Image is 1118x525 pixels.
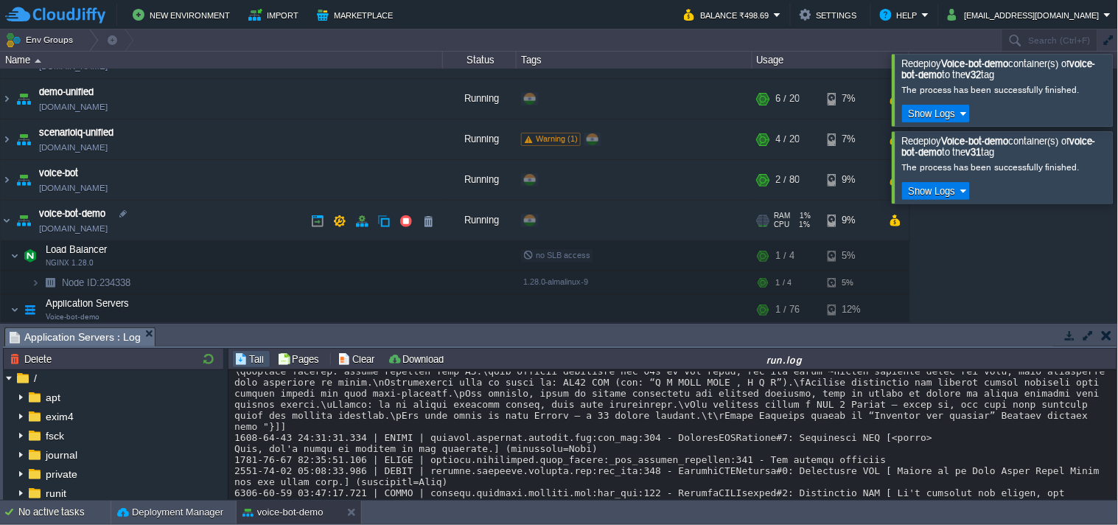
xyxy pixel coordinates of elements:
a: voice-bot [39,166,78,181]
a: runit [43,487,69,500]
a: [DOMAIN_NAME] [39,100,108,114]
img: CloudJiffy [5,6,105,24]
button: Clear [338,352,379,366]
span: Application Servers [44,297,131,310]
img: AMDAwAAAACH5BAEAAAAALAAAAAABAAEAAAICRAEAOw== [13,160,34,200]
button: Tail [234,352,268,366]
span: Load Balancer [44,243,109,256]
button: Deployment Manager [117,505,223,520]
div: Running [443,201,517,240]
a: voice-bot-demo [39,206,105,221]
img: AMDAwAAAACH5BAEAAAAALAAAAAABAAEAAAICRAEAOw== [35,59,41,63]
span: Voice-bot-demo [46,313,99,321]
img: AMDAwAAAACH5BAEAAAAALAAAAAABAAEAAAICRAEAOw== [20,295,41,324]
a: exim4 [43,410,76,423]
button: New Environment [133,6,234,24]
b: voice-bot-demo [902,58,1096,80]
img: AMDAwAAAACH5BAEAAAAALAAAAAABAAEAAAICRAEAOw== [13,119,34,159]
a: apt [43,391,63,404]
img: AMDAwAAAACH5BAEAAAAALAAAAAABAAEAAAICRAEAOw== [1,201,13,240]
img: AMDAwAAAACH5BAEAAAAALAAAAAABAAEAAAICRAEAOw== [13,79,34,119]
button: Settings [800,6,862,24]
a: [DOMAIN_NAME] [39,221,108,236]
a: private [43,467,80,481]
div: Name [1,52,442,69]
b: v31 [966,147,982,158]
span: no SLB access [523,251,590,260]
span: Node ID: [62,277,99,288]
span: 1% [797,212,811,220]
div: Tags [517,52,752,69]
span: 234338 [60,277,133,289]
div: The process has been successfully finished. [902,161,1109,173]
a: scenarioiq-unified [39,125,113,140]
a: journal [43,448,80,462]
div: 1 / 76 [776,295,800,324]
a: Application ServersVoice-bot-demo [44,298,131,309]
div: 5% [828,271,876,294]
img: AMDAwAAAACH5BAEAAAAALAAAAAABAAEAAAICRAEAOw== [31,271,40,294]
div: 9% [828,201,876,240]
div: Running [443,79,517,119]
button: Show Logs [904,107,960,120]
div: 4 / 20 [776,119,800,159]
img: AMDAwAAAACH5BAEAAAAALAAAAAABAAEAAAICRAEAOw== [20,241,41,271]
button: Pages [277,352,324,366]
div: Running [443,119,517,159]
img: AMDAwAAAACH5BAEAAAAALAAAAAABAAEAAAICRAEAOw== [10,241,19,271]
button: Delete [10,352,56,366]
button: Marketplace [317,6,397,24]
div: Running [443,160,517,200]
div: 1 / 4 [776,271,792,294]
div: Status [444,52,516,69]
b: Voice-bot-demo [942,136,1009,147]
span: NGINX 1.28.0 [46,259,94,268]
img: AMDAwAAAACH5BAEAAAAALAAAAAABAAEAAAICRAEAOw== [10,295,19,324]
div: 1 / 4 [776,241,794,271]
div: 12% [828,295,876,324]
img: AMDAwAAAACH5BAEAAAAALAAAAAABAAEAAAICRAEAOw== [1,160,13,200]
div: Usage [753,52,909,69]
button: [EMAIL_ADDRESS][DOMAIN_NAME] [948,6,1104,24]
img: AMDAwAAAACH5BAEAAAAALAAAAAABAAEAAAICRAEAOw== [40,271,60,294]
a: [DOMAIN_NAME] [39,181,108,195]
button: Help [880,6,922,24]
img: AMDAwAAAACH5BAEAAAAALAAAAAABAAEAAAICRAEAOw== [13,201,34,240]
button: Balance ₹498.69 [684,6,774,24]
div: 9% [828,160,876,200]
div: 6 / 20 [776,79,800,119]
div: The process has been successfully finished. [902,84,1109,96]
button: voice-bot-demo [242,505,324,520]
span: Warning (1) [536,134,578,143]
span: 1.28.0-almalinux-9 [523,277,588,286]
a: fsck [43,429,66,442]
button: Import [248,6,304,24]
b: Voice-bot-demo [942,58,1009,69]
a: Node ID:234338 [60,277,133,289]
b: voice-bot-demo [902,136,1096,158]
div: run.log [454,353,1115,366]
a: [DOMAIN_NAME] [39,140,108,155]
button: Env Groups [5,29,78,50]
img: AMDAwAAAACH5BAEAAAAALAAAAAABAAEAAAICRAEAOw== [1,119,13,159]
a: / [31,372,39,385]
button: Download [388,352,448,366]
div: 5% [828,241,876,271]
div: 7% [828,119,876,159]
span: 1% [796,220,811,229]
span: Redeploy container(s) of to the tag [902,136,1096,158]
b: v32 [966,69,982,80]
span: demo-unified [39,85,94,100]
a: Load BalancerNGINX 1.28.0 [44,244,109,255]
span: RAM [775,212,791,220]
img: AMDAwAAAACH5BAEAAAAALAAAAAABAAEAAAICRAEAOw== [1,79,13,119]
